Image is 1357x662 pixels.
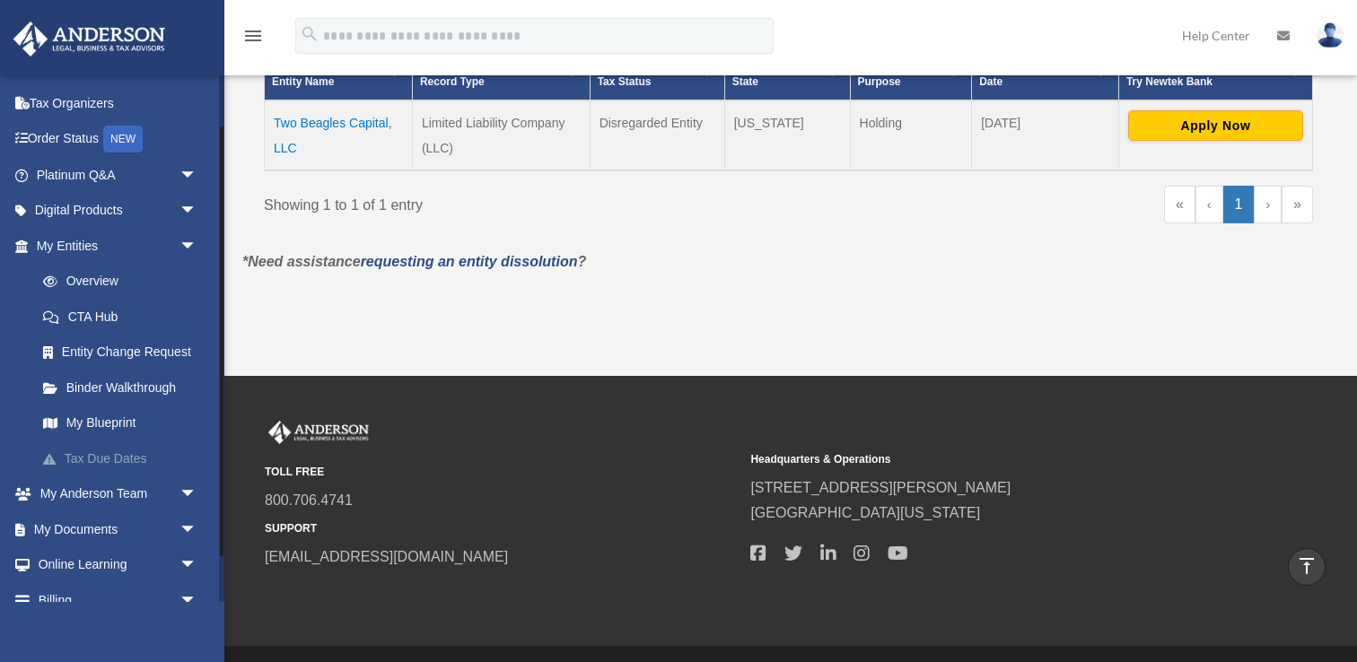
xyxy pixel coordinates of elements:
[13,121,224,158] a: Order StatusNEW
[598,75,652,88] span: Tax Status
[103,126,143,152] div: NEW
[13,228,224,264] a: My Entitiesarrow_drop_down
[25,335,224,370] a: Entity Change Request
[25,405,224,441] a: My Blueprint
[25,440,224,476] a: Tax Due Dates
[1282,186,1313,223] a: Last
[724,100,850,170] td: [US_STATE]
[412,100,590,170] td: Limited Liability Company (LLC)
[750,450,1223,469] small: Headquarters & Operations
[1126,71,1285,92] div: Try Newtek Bank
[265,519,738,538] small: SUPPORT
[13,547,224,583] a: Online Learningarrow_drop_down
[590,100,724,170] td: Disregarded Entity
[13,511,224,547] a: My Documentsarrow_drop_down
[13,85,224,121] a: Tax Organizers
[25,370,224,405] a: Binder Walkthrough
[972,100,1119,170] td: [DATE]
[420,75,485,88] span: Record Type
[242,25,264,47] i: menu
[750,505,980,520] a: [GEOGRAPHIC_DATA][US_STATE]
[1317,22,1344,48] img: User Pic
[179,157,215,194] span: arrow_drop_down
[179,511,215,548] span: arrow_drop_down
[1288,548,1326,586] a: vertical_align_top
[179,547,215,584] span: arrow_drop_down
[265,463,738,482] small: TOLL FREE
[179,193,215,230] span: arrow_drop_down
[361,254,578,269] a: requesting an entity dissolution
[242,31,264,47] a: menu
[13,157,224,193] a: Platinum Q&Aarrow_drop_down
[1164,186,1195,223] a: First
[300,24,320,44] i: search
[8,22,171,57] img: Anderson Advisors Platinum Portal
[13,476,224,512] a: My Anderson Teamarrow_drop_down
[13,193,224,229] a: Digital Productsarrow_drop_down
[750,480,1011,495] a: [STREET_ADDRESS][PERSON_NAME]
[265,492,353,508] a: 800.706.4741
[272,75,334,88] span: Entity Name
[265,549,508,564] a: [EMAIL_ADDRESS][DOMAIN_NAME]
[179,476,215,513] span: arrow_drop_down
[179,228,215,265] span: arrow_drop_down
[1296,555,1318,577] i: vertical_align_top
[264,186,775,218] div: Showing 1 to 1 of 1 entry
[179,582,215,619] span: arrow_drop_down
[25,264,215,300] a: Overview
[850,100,972,170] td: Holding
[265,100,413,170] td: Two Beagles Capital, LLC
[1195,186,1223,223] a: Previous
[1223,186,1255,223] a: 1
[1254,186,1282,223] a: Next
[25,299,224,335] a: CTA Hub
[1128,110,1303,141] button: Apply Now
[13,582,224,618] a: Billingarrow_drop_down
[242,254,586,269] em: *Need assistance ?
[265,421,372,444] img: Anderson Advisors Platinum Portal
